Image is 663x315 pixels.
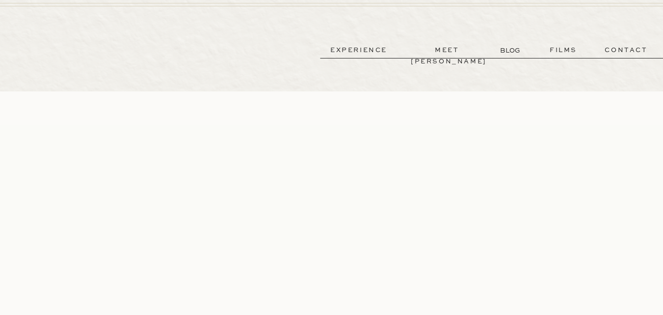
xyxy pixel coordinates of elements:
[591,45,662,56] a: contact
[500,45,522,56] a: BLOG
[322,45,395,56] a: experience
[539,45,587,56] a: films
[411,45,483,56] a: meet [PERSON_NAME]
